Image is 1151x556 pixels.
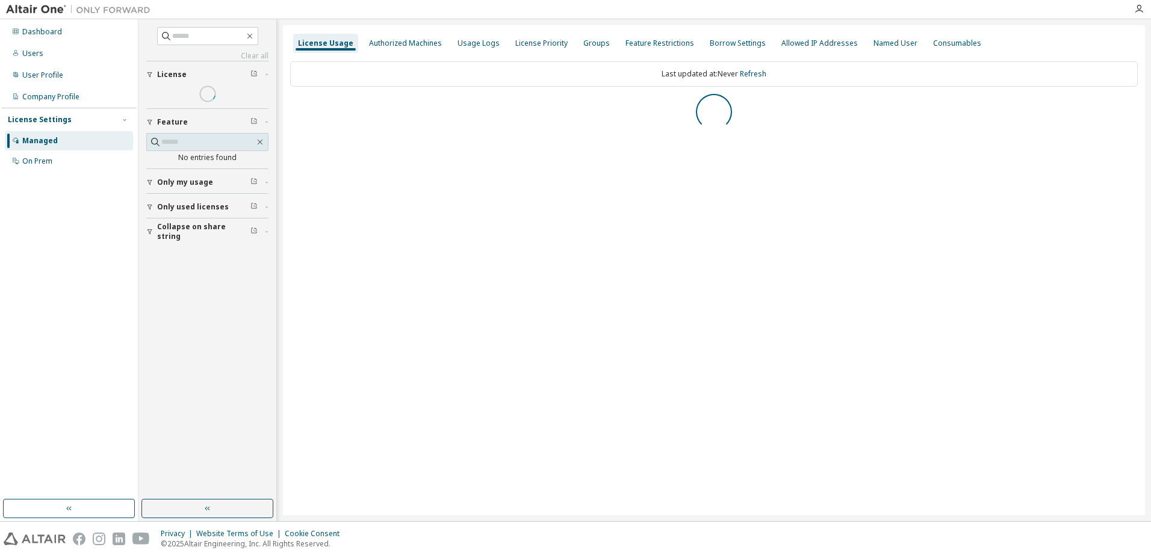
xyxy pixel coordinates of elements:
div: On Prem [22,156,52,166]
span: Clear filter [250,117,258,127]
button: Feature [146,109,268,135]
img: instagram.svg [93,533,105,545]
div: Authorized Machines [369,39,442,48]
span: Clear filter [250,227,258,236]
div: License Usage [298,39,353,48]
div: Cookie Consent [285,529,347,539]
span: Clear filter [250,178,258,187]
div: Consumables [933,39,981,48]
img: Altair One [6,4,157,16]
img: facebook.svg [73,533,85,545]
div: Usage Logs [458,39,500,48]
span: Clear filter [250,202,258,212]
div: Groups [583,39,610,48]
div: Feature Restrictions [625,39,694,48]
div: Borrow Settings [710,39,766,48]
button: Only used licenses [146,194,268,220]
span: Only used licenses [157,202,229,212]
span: Feature [157,117,188,127]
div: Users [22,49,43,58]
span: Only my usage [157,178,213,187]
span: License [157,70,187,79]
div: License Priority [515,39,568,48]
a: Refresh [740,69,766,79]
span: Clear filter [250,70,258,79]
img: altair_logo.svg [4,533,66,545]
div: Privacy [161,529,196,539]
span: Collapse on share string [157,222,250,241]
button: Collapse on share string [146,218,268,245]
div: Company Profile [22,92,79,102]
p: © 2025 Altair Engineering, Inc. All Rights Reserved. [161,539,347,549]
button: Only my usage [146,169,268,196]
img: linkedin.svg [113,533,125,545]
button: License [146,61,268,88]
div: Allowed IP Addresses [781,39,858,48]
a: Clear all [146,51,268,61]
div: Dashboard [22,27,62,37]
div: Managed [22,136,58,146]
div: No entries found [146,153,268,162]
div: User Profile [22,70,63,80]
div: License Settings [8,115,72,125]
div: Website Terms of Use [196,529,285,539]
img: youtube.svg [132,533,150,545]
div: Last updated at: Never [290,61,1138,87]
div: Named User [873,39,917,48]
